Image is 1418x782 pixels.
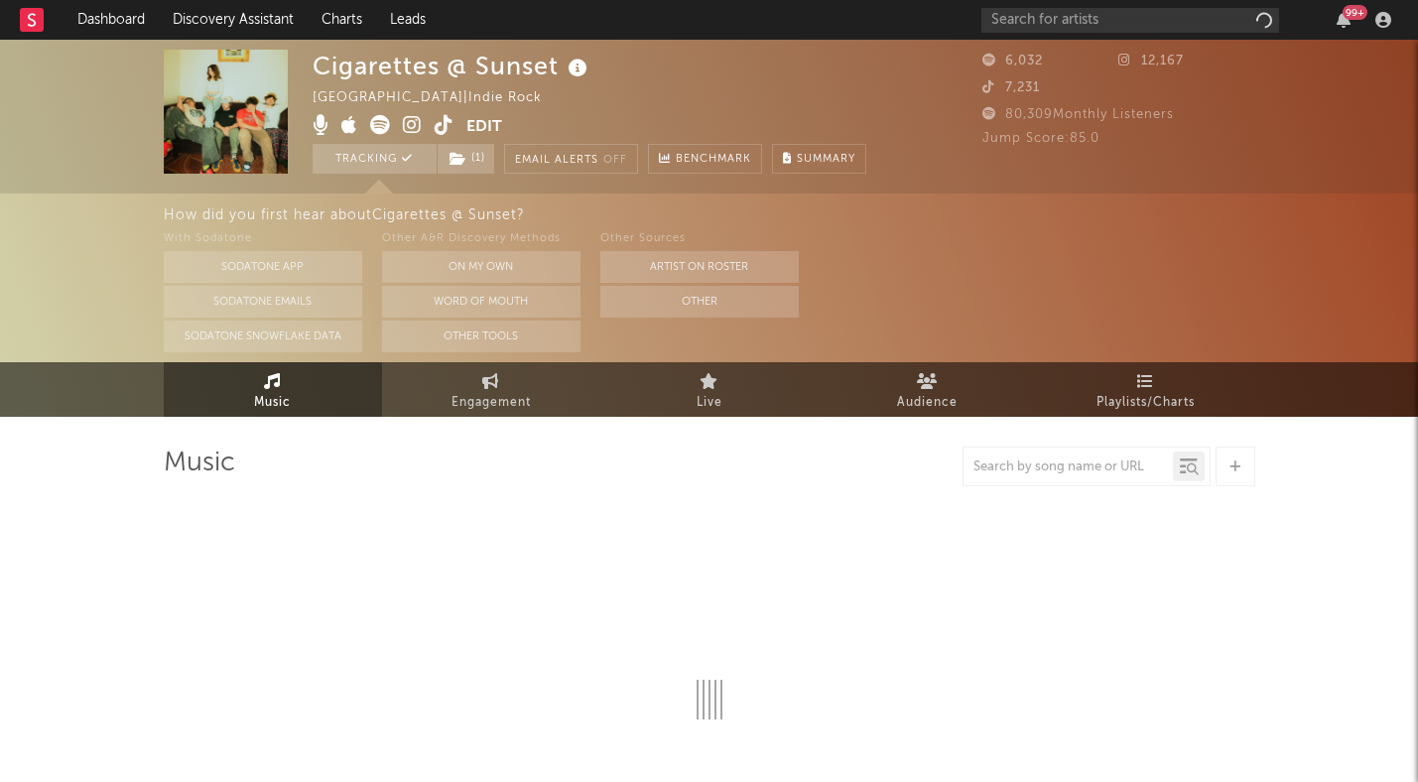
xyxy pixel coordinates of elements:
[797,154,855,165] span: Summary
[1118,55,1184,67] span: 12,167
[982,132,1099,145] span: Jump Score: 85.0
[504,144,638,174] button: Email AlertsOff
[600,251,799,283] button: Artist on Roster
[1096,391,1195,415] span: Playlists/Charts
[1037,362,1255,417] a: Playlists/Charts
[313,144,437,174] button: Tracking
[676,148,751,172] span: Benchmark
[382,251,580,283] button: On My Own
[648,144,762,174] a: Benchmark
[897,391,958,415] span: Audience
[438,144,494,174] button: (1)
[819,362,1037,417] a: Audience
[981,8,1279,33] input: Search for artists
[313,50,592,82] div: Cigarettes @ Sunset
[437,144,495,174] span: ( 1 )
[1337,12,1351,28] button: 99+
[382,227,580,251] div: Other A&R Discovery Methods
[466,115,502,140] button: Edit
[982,108,1174,121] span: 80,309 Monthly Listeners
[382,362,600,417] a: Engagement
[697,391,722,415] span: Live
[164,321,362,352] button: Sodatone Snowflake Data
[603,155,627,166] em: Off
[382,321,580,352] button: Other Tools
[164,227,362,251] div: With Sodatone
[164,251,362,283] button: Sodatone App
[600,227,799,251] div: Other Sources
[1343,5,1367,20] div: 99 +
[982,81,1040,94] span: 7,231
[164,286,362,318] button: Sodatone Emails
[772,144,866,174] button: Summary
[982,55,1043,67] span: 6,032
[600,362,819,417] a: Live
[964,459,1173,475] input: Search by song name or URL
[164,362,382,417] a: Music
[254,391,291,415] span: Music
[313,86,565,110] div: [GEOGRAPHIC_DATA] | Indie Rock
[451,391,531,415] span: Engagement
[600,286,799,318] button: Other
[382,286,580,318] button: Word Of Mouth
